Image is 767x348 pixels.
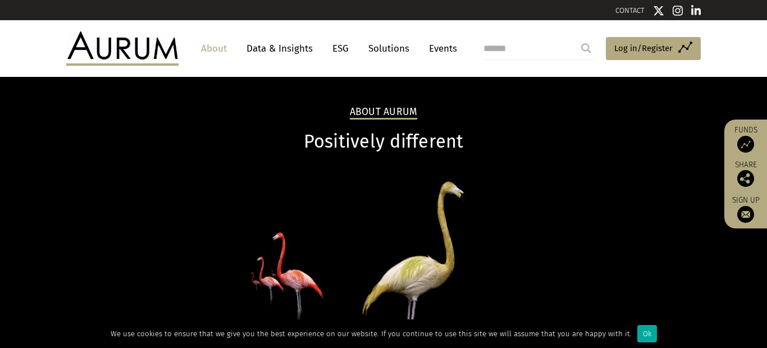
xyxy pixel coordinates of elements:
[673,5,683,16] img: Instagram icon
[423,38,457,59] a: Events
[363,38,415,59] a: Solutions
[730,195,761,223] a: Sign up
[614,42,673,55] span: Log in/Register
[737,170,754,187] img: Share this post
[730,161,761,187] div: Share
[737,206,754,223] img: Sign up to our newsletter
[653,5,664,16] img: Twitter icon
[730,125,761,153] a: Funds
[691,5,701,16] img: Linkedin icon
[606,37,701,61] a: Log in/Register
[66,131,701,153] h1: Positively different
[737,136,754,153] img: Access Funds
[241,38,318,59] a: Data & Insights
[637,325,657,342] div: Ok
[66,31,179,65] img: Aurum
[615,6,645,15] a: CONTACT
[195,38,232,59] a: About
[350,106,418,120] h2: About Aurum
[327,38,354,59] a: ESG
[575,37,597,59] input: Submit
